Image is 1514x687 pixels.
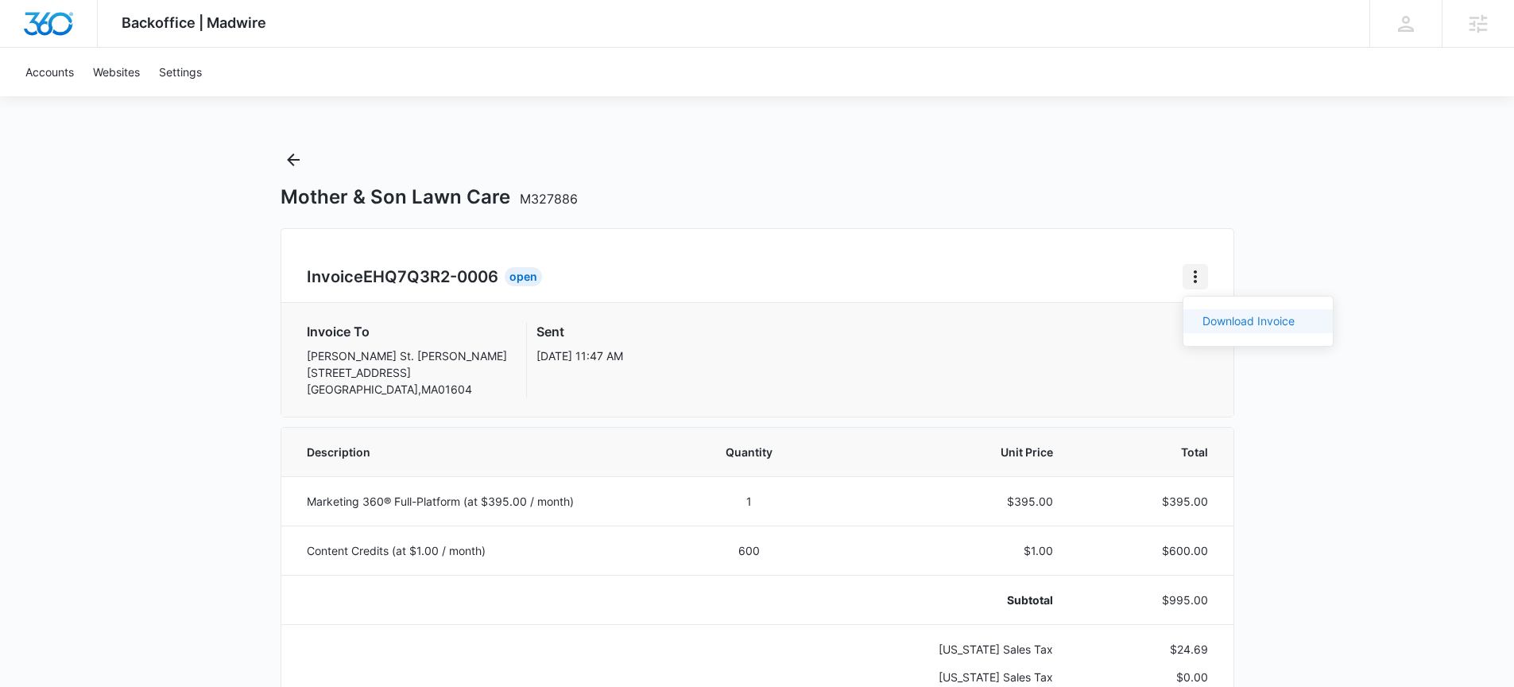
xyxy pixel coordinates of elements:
[307,347,507,398] p: [PERSON_NAME] St. [PERSON_NAME] [STREET_ADDRESS] [GEOGRAPHIC_DATA] , MA 01604
[838,641,1053,658] p: [US_STATE] Sales Tax
[1202,314,1295,328] a: Download Invoice
[307,542,660,559] p: Content Credits (at $1.00 / month)
[149,48,211,96] a: Settings
[1091,444,1207,460] span: Total
[16,48,83,96] a: Accounts
[1183,264,1208,289] button: Home
[83,48,149,96] a: Websites
[281,147,306,173] button: Back
[363,267,498,286] span: EHQ7Q3R2-0006
[1091,493,1207,510] p: $395.00
[307,444,660,460] span: Description
[307,493,660,510] p: Marketing 360® Full-Platform (at $395.00 / month)
[698,444,800,460] span: Quantity
[307,322,507,341] h3: Invoice To
[838,542,1053,559] p: $1.00
[838,592,1053,608] p: Subtotal
[122,14,266,31] span: Backoffice | Madwire
[679,476,819,526] td: 1
[536,322,623,341] h3: Sent
[679,526,819,575] td: 600
[307,265,505,289] h2: Invoice
[1183,309,1333,333] button: Download Invoice
[1091,641,1207,658] p: $24.69
[281,185,578,209] h1: Mother & Son Lawn Care
[1091,542,1207,559] p: $600.00
[1091,669,1207,685] p: $0.00
[838,493,1053,510] p: $395.00
[536,347,623,364] p: [DATE] 11:47 AM
[505,267,542,286] div: Open
[1091,592,1207,608] p: $995.00
[838,444,1053,460] span: Unit Price
[838,669,1053,685] p: [US_STATE] Sales Tax
[520,191,578,207] span: M327886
